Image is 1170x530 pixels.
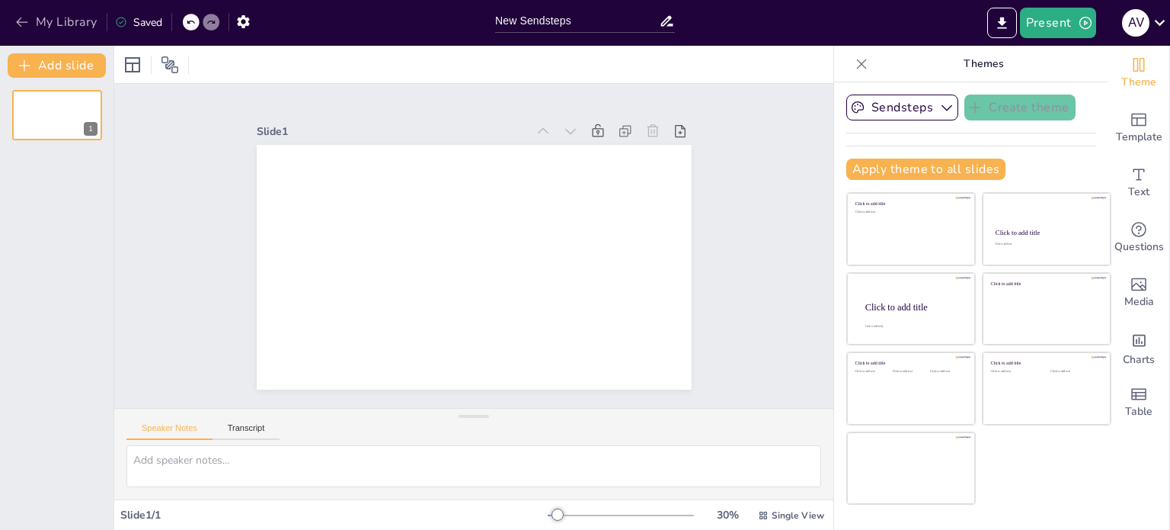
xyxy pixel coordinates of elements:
div: Click to add text [893,370,927,374]
div: Change the overall theme [1108,46,1169,101]
div: Slide 1 / 1 [120,508,548,522]
div: A V [1122,9,1149,37]
button: Transcript [213,423,280,440]
p: Themes [874,46,1093,82]
div: Click to add text [995,243,1096,246]
span: Media [1124,294,1154,310]
div: Saved [115,15,162,30]
div: Click to add text [1050,370,1098,374]
div: Add ready made slides [1108,101,1169,156]
div: 1 [84,122,97,136]
div: Layout [120,53,145,77]
span: Text [1128,184,1149,201]
div: Click to add title [991,361,1100,366]
span: Table [1125,403,1152,420]
div: Add charts and graphs [1108,320,1169,375]
button: Present [1020,8,1096,38]
input: Insert title [495,10,659,32]
button: Speaker Notes [126,423,213,440]
span: Template [1116,129,1162,146]
button: A V [1122,8,1149,38]
div: Click to add title [996,229,1097,236]
div: Click to add text [855,210,964,214]
div: 1 [12,90,102,140]
button: Apply theme to all slides [846,159,1005,180]
div: Click to add text [991,370,1039,374]
div: Click to add title [865,301,963,312]
div: Add text boxes [1108,156,1169,210]
div: Click to add title [991,281,1100,286]
div: 30 % [709,508,746,522]
span: Position [161,56,179,74]
div: Slide 1 [257,124,527,139]
span: Single View [772,509,824,522]
span: Charts [1123,352,1155,368]
button: Create theme [964,95,1076,120]
div: Click to add body [865,325,961,328]
span: Questions [1114,239,1164,255]
div: Click to add text [930,370,964,374]
button: Export to PowerPoint [987,8,1017,38]
button: Sendsteps [846,95,958,120]
span: Theme [1121,74,1156,91]
div: Click to add title [855,201,964,207]
button: Add slide [8,53,106,78]
div: Add a table [1108,375,1169,430]
div: Add images, graphics, shapes or video [1108,265,1169,320]
button: My Library [11,10,104,34]
div: Click to add title [855,361,964,366]
div: Get real-time input from your audience [1108,210,1169,265]
div: Click to add text [855,370,890,374]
